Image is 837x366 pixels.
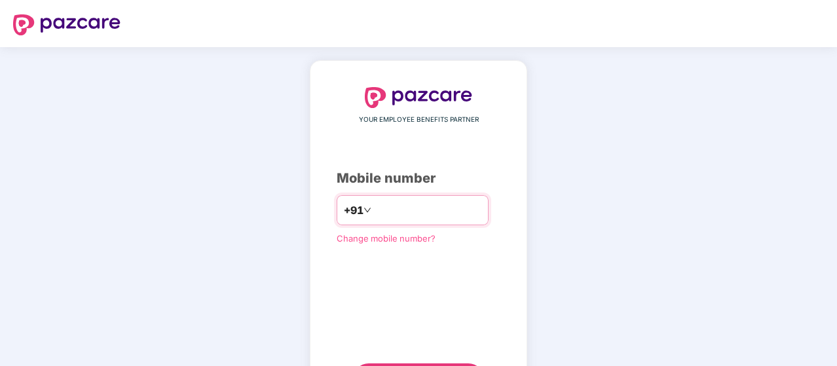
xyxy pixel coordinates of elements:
div: Mobile number [337,168,500,189]
span: +91 [344,202,363,219]
img: logo [13,14,121,35]
img: logo [365,87,472,108]
a: Change mobile number? [337,233,436,244]
span: YOUR EMPLOYEE BENEFITS PARTNER [359,115,479,125]
span: down [363,206,371,214]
